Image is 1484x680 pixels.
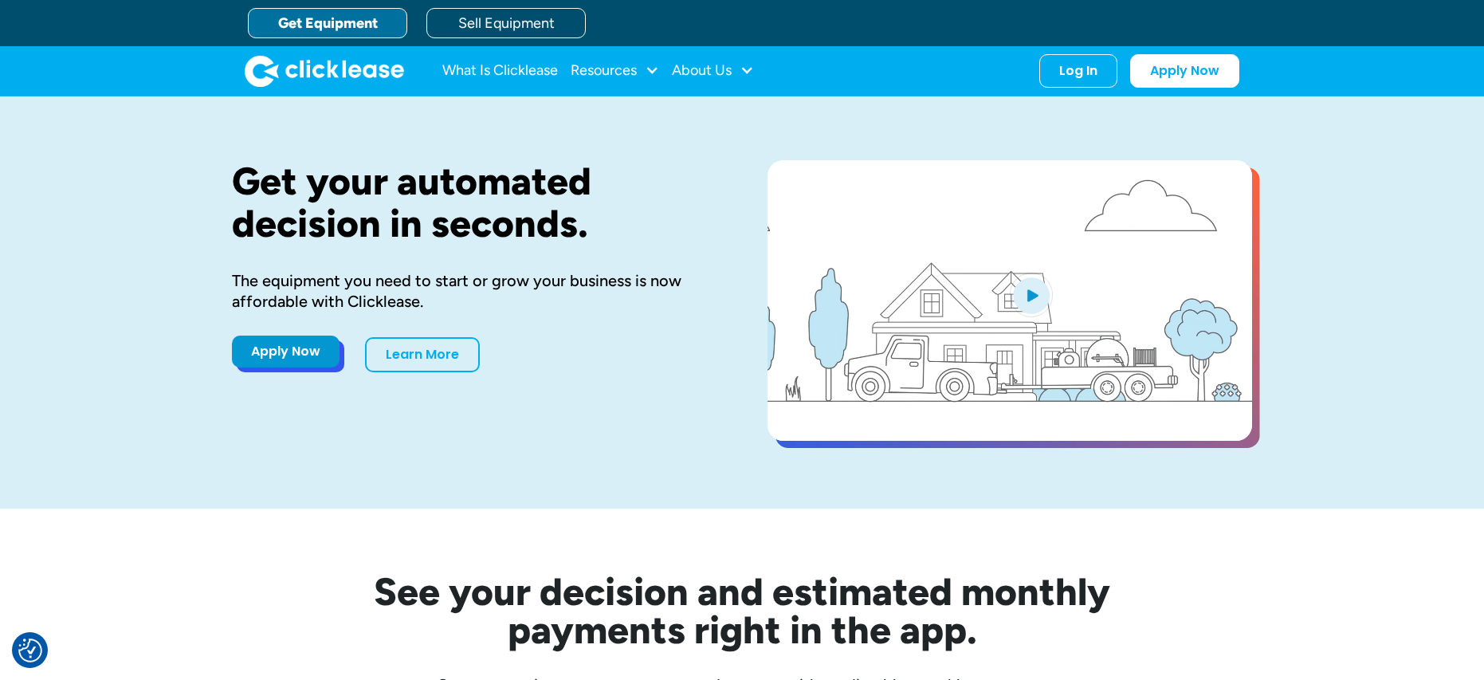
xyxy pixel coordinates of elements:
img: Blue play button logo on a light blue circular background [1010,273,1053,317]
a: Get Equipment [248,8,407,38]
a: Sell Equipment [426,8,586,38]
h1: Get your automated decision in seconds. [232,160,716,245]
img: Revisit consent button [18,639,42,662]
div: Log In [1059,63,1097,79]
a: open lightbox [768,160,1252,441]
div: Resources [571,55,659,87]
div: The equipment you need to start or grow your business is now affordable with Clicklease. [232,270,716,312]
a: Apply Now [1130,54,1239,88]
a: What Is Clicklease [442,55,558,87]
div: About Us [672,55,754,87]
button: Consent Preferences [18,639,42,662]
img: Clicklease logo [245,55,404,87]
a: Learn More [365,337,480,372]
a: Apply Now [232,336,340,368]
a: home [245,55,404,87]
h2: See your decision and estimated monthly payments right in the app. [296,572,1188,649]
